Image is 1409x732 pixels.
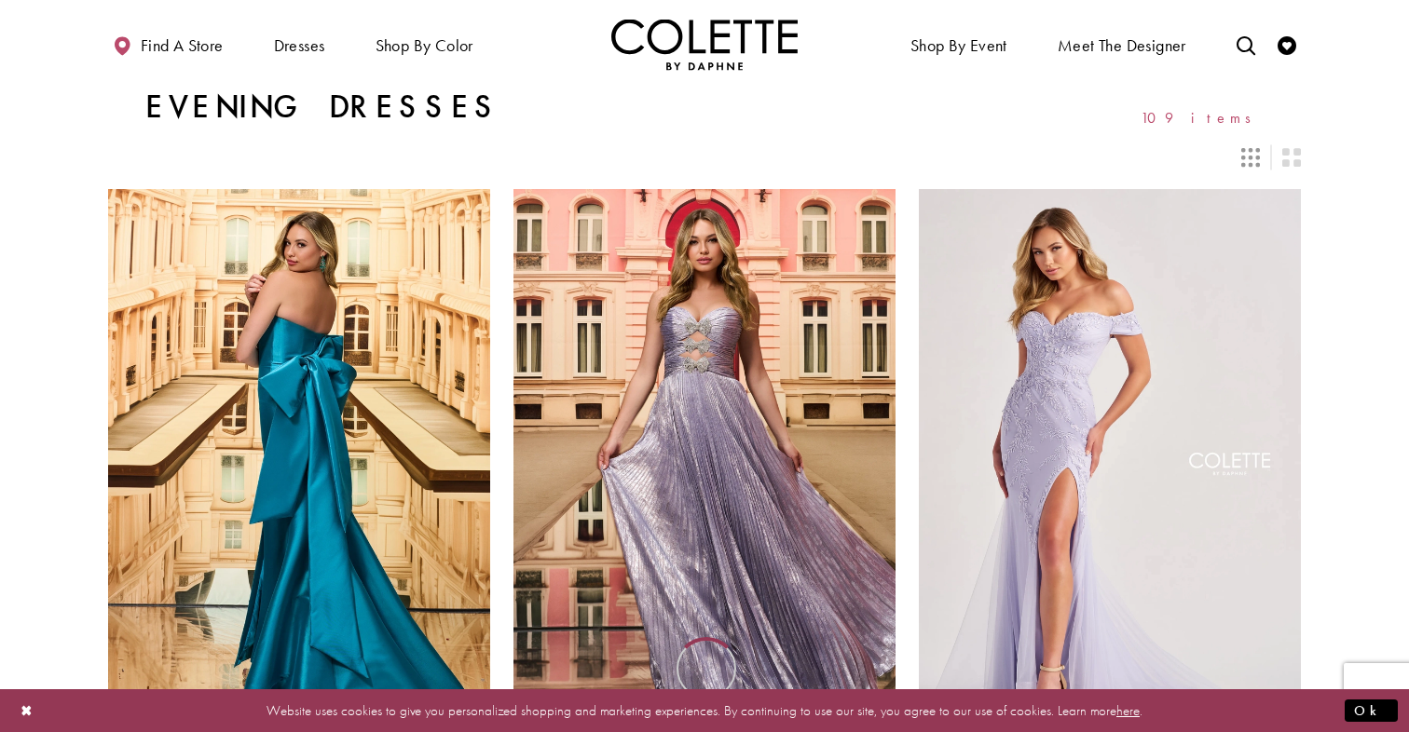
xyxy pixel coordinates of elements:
p: Website uses cookies to give you personalized shopping and marketing experiences. By continuing t... [134,698,1275,723]
span: Shop By Event [910,36,1007,55]
h1: Evening Dresses [145,88,500,126]
span: Shop By Event [906,19,1012,70]
a: Find a store [108,19,227,70]
span: Find a store [141,36,224,55]
span: Shop by color [371,19,478,70]
span: 109 items [1141,110,1264,126]
a: Toggle search [1232,19,1260,70]
span: Shop by color [376,36,473,55]
img: Colette by Daphne [611,19,798,70]
span: Dresses [269,19,330,70]
button: Close Dialog [11,694,43,726]
span: Switch layout to 2 columns [1282,148,1301,167]
button: Submit Dialog [1345,698,1398,722]
a: Visit Home Page [611,19,798,70]
a: here [1116,700,1140,719]
a: Meet the designer [1053,19,1191,70]
a: Check Wishlist [1273,19,1301,70]
span: Meet the designer [1058,36,1186,55]
span: Switch layout to 3 columns [1241,148,1260,167]
div: Layout Controls [97,137,1312,178]
span: Dresses [274,36,325,55]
